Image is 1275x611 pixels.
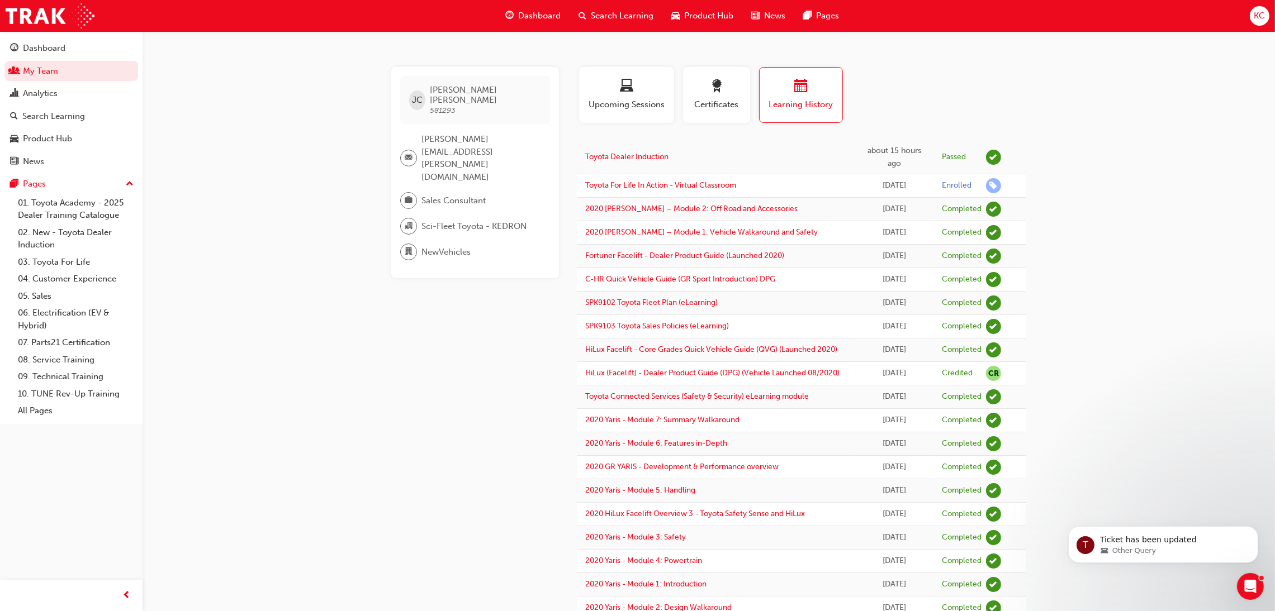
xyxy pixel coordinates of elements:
a: pages-iconPages [794,4,848,27]
a: 2020 Yaris - Module 3: Safety [585,532,686,542]
div: Analytics [23,87,58,100]
a: 2020 GR YARIS - Development & Performance overview [585,462,779,471]
a: Toyota Connected Services (Safety & Security) eLearning module [585,392,809,401]
div: Completed [942,462,982,472]
span: Certificates [691,98,742,111]
a: Fortuner Facelift - Dealer Product Guide (Launched 2020) [585,251,784,260]
span: up-icon [126,177,134,192]
div: Thu Feb 18 2021 00:00:00 GMT+1000 (Australian Eastern Standard Time) [864,320,925,333]
div: Wed Sep 24 2025 17:24:02 GMT+1000 (Australian Eastern Standard Time) [864,145,925,170]
a: car-iconProduct Hub [662,4,742,27]
div: Enrolled [942,180,971,191]
span: search-icon [579,9,586,23]
div: Mon Dec 21 2020 00:00:00 GMT+1000 (Australian Eastern Standard Time) [864,508,925,521]
div: Completed [942,298,982,308]
div: Fri Mar 26 2021 00:00:00 GMT+1000 (Australian Eastern Standard Time) [864,203,925,216]
a: 2020 Yaris - Module 5: Handling [585,485,695,495]
a: 2020 HiLux Facelift Overview 3 - Toyota Safety Sense and HiLux [585,509,805,518]
div: Completed [942,274,982,285]
a: 2020 [PERSON_NAME] – Module 2: Off Road and Accessories [585,204,798,213]
a: SPK9103 Toyota Sales Policies (eLearning) [585,321,729,331]
a: search-iconSearch Learning [570,4,662,27]
div: Completed [942,415,982,426]
span: null-icon [986,366,1001,381]
a: All Pages [13,402,138,419]
a: 01. Toyota Academy - 2025 Dealer Training Catalogue [13,194,138,224]
a: HiLux (Facelift) - Dealer Product Guide (DPG) (Vehicle Launched 08/2020) [585,368,840,378]
span: guage-icon [10,44,18,54]
a: 04. Customer Experience [13,270,138,288]
div: Completed [942,579,982,590]
button: Certificates [683,67,750,123]
span: prev-icon [123,589,131,603]
div: Completed [942,321,982,332]
span: learningRecordVerb_COMPLETE-icon [986,413,1001,428]
button: KC [1250,6,1269,26]
span: award-icon [710,79,723,94]
span: News [764,9,785,22]
img: Trak [6,3,94,28]
a: News [4,151,138,172]
div: Tue Dec 22 2020 00:00:00 GMT+1000 (Australian Eastern Standard Time) [864,390,925,403]
div: Completed [942,532,982,543]
span: news-icon [10,157,18,167]
span: Upcoming Sessions [587,98,666,111]
span: KC [1254,9,1265,22]
div: Completed [942,251,982,261]
div: Dashboard [23,42,65,55]
div: Thu Feb 18 2021 00:00:00 GMT+1000 (Australian Eastern Standard Time) [864,297,925,309]
button: Learning History [759,67,843,123]
a: 2020 Yaris - Module 6: Features in-Depth [585,438,727,448]
span: calendar-icon [794,79,808,94]
iframe: Intercom live chat [1237,573,1264,600]
div: Credited [942,368,973,379]
div: Completed [942,556,982,566]
span: Product Hub [684,9,733,22]
span: NewVehicles [421,246,471,259]
span: briefcase-icon [405,193,413,208]
span: news-icon [751,9,760,23]
a: 2020 Yaris - Module 1: Introduction [585,579,707,589]
a: 05. Sales [13,288,138,305]
div: Search Learning [22,110,85,123]
span: learningRecordVerb_PASS-icon [986,150,1001,165]
button: Pages [4,174,138,194]
div: Tue Dec 22 2020 00:00:00 GMT+1000 (Australian Eastern Standard Time) [864,484,925,497]
span: email-icon [405,151,413,165]
div: Mon Mar 08 2021 00:00:00 GMT+1000 (Australian Eastern Standard Time) [864,250,925,262]
span: learningRecordVerb_COMPLETE-icon [986,460,1001,475]
div: Tue Dec 22 2020 00:00:00 GMT+1000 (Australian Eastern Standard Time) [864,414,925,427]
a: 03. Toyota For Life [13,254,138,271]
span: Search Learning [591,9,653,22]
span: Sci-Fleet Toyota - KEDRON [421,220,527,233]
a: 09. Technical Training [13,368,138,385]
span: [PERSON_NAME] [PERSON_NAME] [430,85,541,105]
span: learningRecordVerb_COMPLETE-icon [986,553,1001,569]
a: Search Learning [4,106,138,127]
div: Thu Dec 24 2020 00:00:00 GMT+1000 (Australian Eastern Standard Time) [864,343,925,356]
div: Completed [942,438,982,449]
div: Mon Mar 08 2021 00:00:00 GMT+1000 (Australian Eastern Standard Time) [864,226,925,239]
a: Product Hub [4,128,138,149]
div: Mon Dec 21 2020 00:00:00 GMT+1000 (Australian Eastern Standard Time) [864,578,925,591]
a: Toyota For Life In Action - Virtual Classroom [585,180,736,190]
span: pages-icon [10,179,18,189]
a: 06. Electrification (EV & Hybrid) [13,304,138,334]
a: My Team [4,61,138,82]
span: learningRecordVerb_COMPLETE-icon [986,249,1001,264]
div: Completed [942,345,982,355]
span: learningRecordVerb_COMPLETE-icon [986,389,1001,404]
div: Completed [942,392,982,402]
a: guage-iconDashboard [496,4,570,27]
a: 10. TUNE Rev-Up Training [13,385,138,403]
a: Dashboard [4,38,138,59]
span: learningRecordVerb_COMPLETE-icon [986,295,1001,311]
span: JC [412,94,423,107]
div: Pages [23,178,46,190]
a: SPK9102 Toyota Fleet Plan (eLearning) [585,298,718,307]
a: news-iconNews [742,4,794,27]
